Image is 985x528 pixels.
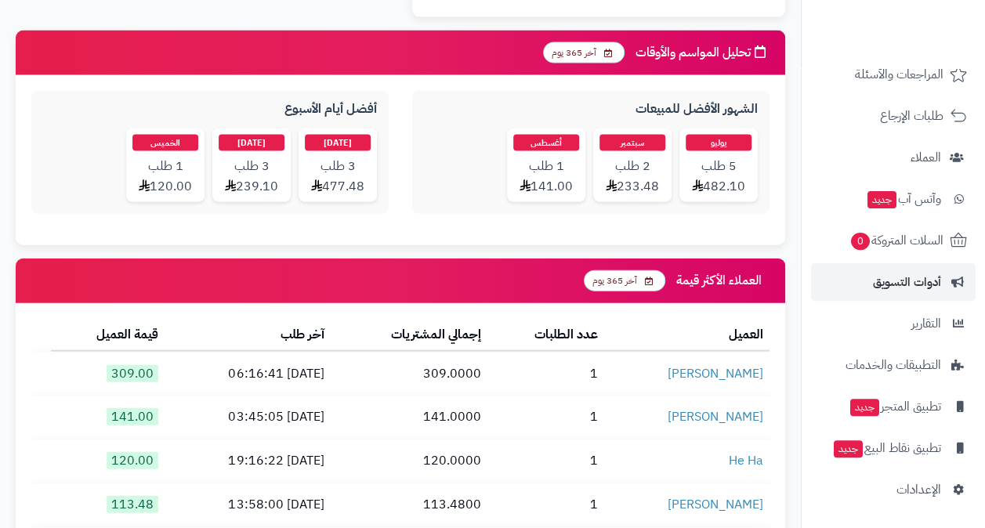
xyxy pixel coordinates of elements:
a: التطبيقات والخدمات [811,346,976,384]
a: [PERSON_NAME] [668,495,763,514]
a: طلبات الإرجاع [811,97,976,135]
span: السلات المتروكة [849,230,943,251]
span: آخر 365 يوم [584,270,665,291]
h4: أفضل أيام الأسبوع [43,103,377,117]
span: وآتس آب [866,188,941,210]
span: 233.48 [606,178,659,196]
td: 1 [487,396,604,439]
span: العملاء [911,146,941,168]
span: 1 طلب [139,157,192,175]
span: 309.00 [107,365,158,382]
h4: الشهور الأفضل للمبيعات [424,103,758,117]
td: [DATE] 13:58:00 [165,483,330,526]
span: جديد [867,191,896,208]
span: 3 طلب [225,157,278,175]
span: 141.00 [107,408,158,425]
a: وآتس آبجديد [811,180,976,218]
span: آخر 365 يوم [543,42,625,63]
span: 120.00 [107,452,158,469]
a: أدوات التسويق [811,263,976,301]
th: العميل [604,320,770,352]
span: الخميس [132,135,198,151]
a: التقارير [811,305,976,342]
span: [DATE] [219,135,284,151]
span: 482.10 [692,178,745,196]
td: 309.0000 [330,353,487,396]
a: تطبيق المتجرجديد [811,388,976,425]
h3: تحليل المواسم والأوقات [636,45,770,60]
span: سبتمبر [599,135,665,151]
span: جديد [850,399,879,416]
a: العملاء [811,139,976,176]
span: 141.00 [520,178,573,196]
a: [PERSON_NAME] [668,364,763,383]
td: [DATE] 19:16:22 [165,439,330,483]
span: 2 طلب [606,157,659,175]
span: التقارير [911,313,941,335]
td: [DATE] 03:45:05 [165,396,330,439]
span: أدوات التسويق [873,271,941,293]
span: 113.48 [107,496,158,513]
a: He Ha [729,451,763,470]
span: يوليو [686,135,751,151]
td: 1 [487,353,604,396]
span: تطبيق المتجر [849,396,941,418]
span: المراجعات والأسئلة [855,63,943,85]
th: إجمالي المشتريات [330,320,487,352]
th: آخر طلب [165,320,330,352]
img: logo-2.png [878,42,970,75]
span: 5 طلب [692,157,745,175]
span: طلبات الإرجاع [880,105,943,127]
span: [DATE] [305,135,371,151]
h3: العملاء الأكثر قيمة [676,274,770,288]
td: 1 [487,439,604,483]
th: قيمة العميل [51,320,165,352]
a: الإعدادات [811,471,976,508]
a: [PERSON_NAME] [668,407,763,426]
td: 1 [487,483,604,526]
span: تطبيق نقاط البيع [832,437,941,459]
td: 113.4800 [330,483,487,526]
span: 239.10 [225,178,278,196]
td: [DATE] 06:16:41 [165,353,330,396]
span: الإعدادات [896,479,941,501]
span: التطبيقات والخدمات [846,354,941,376]
span: 1 طلب [520,157,573,175]
span: 477.48 [311,178,364,196]
td: 141.0000 [330,396,487,439]
a: تطبيق نقاط البيعجديد [811,429,976,467]
th: عدد الطلبات [487,320,604,352]
span: 120.00 [139,178,192,196]
span: 3 طلب [311,157,364,175]
a: المراجعات والأسئلة [811,56,976,93]
td: 120.0000 [330,439,487,483]
span: أغسطس [513,135,579,151]
span: 0 [851,233,870,250]
span: جديد [834,440,863,457]
a: السلات المتروكة0 [811,222,976,259]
